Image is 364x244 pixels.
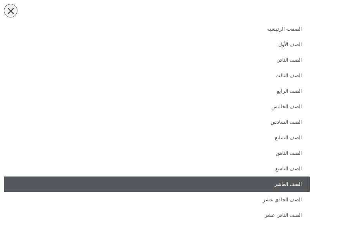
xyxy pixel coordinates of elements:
[4,21,310,37] a: الصفحة الرئيسية
[4,114,310,130] a: الصف السادس
[4,161,310,177] a: الصف التاسع
[4,37,310,52] a: الصف الأول
[4,4,17,17] div: כפתור פתיחת תפריט
[4,145,310,161] a: الصف الثامن
[4,130,310,145] a: الصف السابع
[4,99,310,114] a: الصف الخامس
[4,208,310,223] a: الصف الثاني عشر
[4,83,310,99] a: الصف الرابع
[4,177,310,192] a: الصف العاشر
[4,52,310,68] a: الصف الثاني
[4,68,310,83] a: الصف الثالث
[4,192,310,208] a: الصف الحادي عشر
